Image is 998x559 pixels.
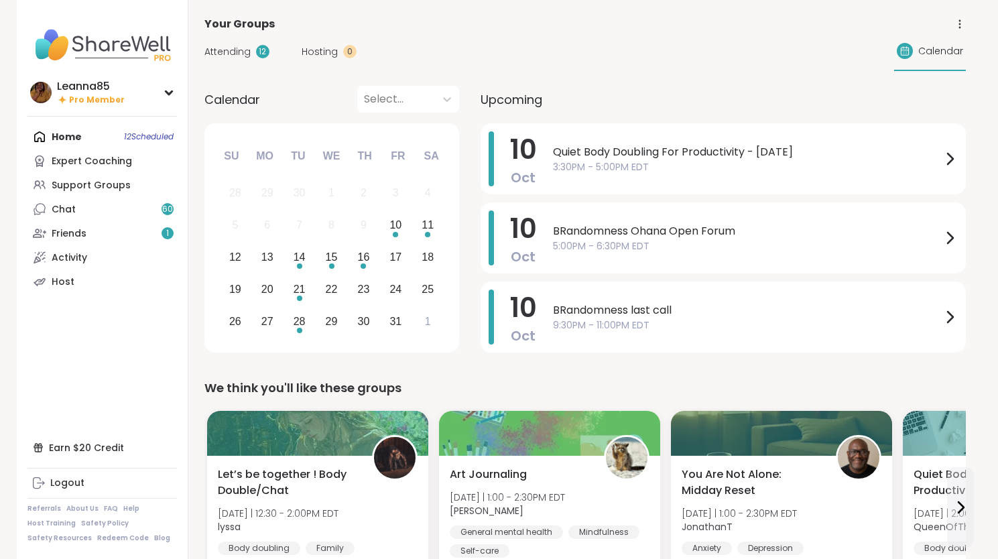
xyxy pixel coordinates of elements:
div: Choose Saturday, October 11th, 2025 [414,211,442,240]
div: Choose Thursday, October 30th, 2025 [349,307,378,336]
div: Choose Friday, October 31st, 2025 [381,307,410,336]
div: Fr [383,141,413,171]
a: Expert Coaching [27,149,177,173]
div: 23 [358,280,370,298]
a: Friends1 [27,221,177,245]
div: Not available Wednesday, October 1st, 2025 [317,179,346,208]
span: Attending [204,45,251,59]
span: Quiet Body Doubling For Productivity - [DATE] [553,144,942,160]
div: 26 [229,312,241,330]
div: Choose Monday, October 20th, 2025 [253,275,282,304]
div: Body doubling [914,542,996,555]
div: Host [52,275,74,289]
div: 7 [296,216,302,234]
a: Help [123,504,139,513]
div: 2 [361,184,367,202]
a: Host Training [27,519,76,528]
div: Choose Wednesday, October 22nd, 2025 [317,275,346,304]
span: Art Journaling [450,467,527,483]
div: 21 [294,280,306,298]
div: 30 [358,312,370,330]
div: 19 [229,280,241,298]
div: Not available Tuesday, September 30th, 2025 [285,179,314,208]
div: 1 [328,184,334,202]
div: Choose Thursday, October 23rd, 2025 [349,275,378,304]
a: Redeem Code [97,534,149,543]
div: 24 [389,280,401,298]
a: Host [27,269,177,294]
a: Referrals [27,504,61,513]
div: Choose Friday, October 24th, 2025 [381,275,410,304]
div: Mo [250,141,279,171]
div: Earn $20 Credit [27,436,177,460]
div: 9 [361,216,367,234]
span: Pro Member [69,95,125,106]
div: Not available Friday, October 3rd, 2025 [381,179,410,208]
span: Let’s be together ! Body Double/Chat [218,467,357,499]
div: Leanna85 [57,79,125,94]
div: Choose Monday, October 13th, 2025 [253,243,282,272]
a: Chat60 [27,197,177,221]
div: Choose Tuesday, October 28th, 2025 [285,307,314,336]
div: Choose Thursday, October 16th, 2025 [349,243,378,272]
span: [DATE] | 1:00 - 2:30PM EDT [450,491,565,504]
div: Mindfulness [568,525,639,539]
b: JonathanT [682,520,733,534]
div: Choose Sunday, October 26th, 2025 [221,307,250,336]
div: Not available Saturday, October 4th, 2025 [414,179,442,208]
span: Hosting [302,45,338,59]
div: Expert Coaching [52,155,132,168]
span: [DATE] | 1:00 - 2:30PM EDT [682,507,797,520]
div: Choose Saturday, October 18th, 2025 [414,243,442,272]
span: 9:30PM - 11:00PM EDT [553,318,942,332]
span: Oct [511,168,536,187]
img: lyssa [374,437,416,479]
div: Support Groups [52,179,131,192]
div: Choose Saturday, November 1st, 2025 [414,307,442,336]
div: Sa [416,141,446,171]
b: lyssa [218,520,241,534]
span: 1 [166,228,169,239]
div: Logout [50,477,84,490]
span: [DATE] | 12:30 - 2:00PM EDT [218,507,338,520]
div: 28 [229,184,241,202]
a: FAQ [104,504,118,513]
div: Anxiety [682,542,732,555]
div: Choose Sunday, October 12th, 2025 [221,243,250,272]
div: 27 [261,312,273,330]
span: 3:30PM - 5:00PM EDT [553,160,942,174]
div: Depression [737,542,804,555]
span: Your Groups [204,16,275,32]
div: Family [306,542,355,555]
div: Not available Sunday, October 5th, 2025 [221,211,250,240]
div: 31 [389,312,401,330]
div: Not available Thursday, October 9th, 2025 [349,211,378,240]
div: 5 [232,216,238,234]
div: Choose Wednesday, October 29th, 2025 [317,307,346,336]
div: Friends [52,227,86,241]
span: Oct [511,247,536,266]
div: Choose Friday, October 10th, 2025 [381,211,410,240]
div: 29 [261,184,273,202]
div: Tu [284,141,313,171]
div: 11 [422,216,434,234]
div: 3 [393,184,399,202]
div: General mental health [450,525,563,539]
div: 6 [264,216,270,234]
a: Safety Policy [81,519,129,528]
div: Th [350,141,379,171]
div: 8 [328,216,334,234]
b: [PERSON_NAME] [450,504,523,517]
span: Calendar [204,90,260,109]
span: 60 [162,204,173,215]
div: 22 [326,280,338,298]
div: Not available Tuesday, October 7th, 2025 [285,211,314,240]
div: Choose Sunday, October 19th, 2025 [221,275,250,304]
img: JonathanT [838,437,879,479]
div: Not available Monday, September 29th, 2025 [253,179,282,208]
div: 14 [294,248,306,266]
div: 10 [389,216,401,234]
div: Su [216,141,246,171]
div: 12 [256,45,269,58]
div: 15 [326,248,338,266]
